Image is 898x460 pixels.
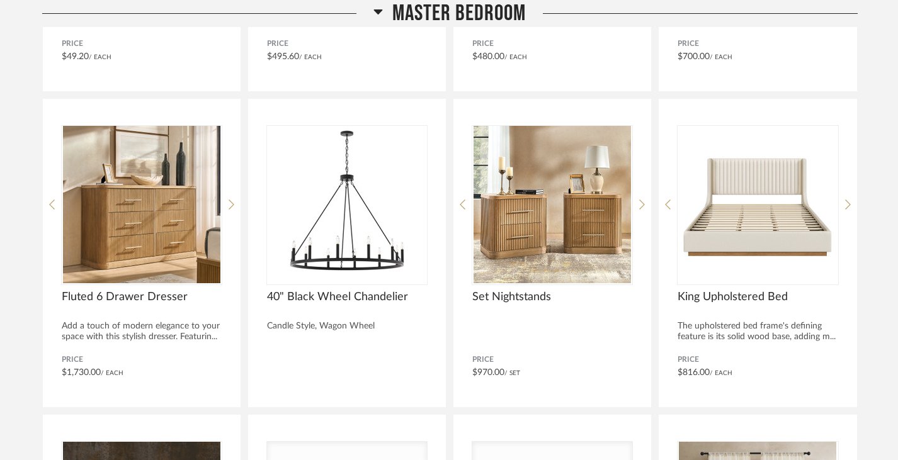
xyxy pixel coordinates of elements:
[62,126,222,283] img: undefined
[472,368,504,377] span: $970.00
[472,355,632,365] span: Price
[267,321,427,332] div: Candle Style, Wagon Wheel
[472,290,632,304] span: Set Nightstands
[299,54,322,60] span: / Each
[710,54,732,60] span: / Each
[472,39,632,49] span: Price
[504,54,527,60] span: / Each
[267,290,427,304] span: 40" Black Wheel Chandelier
[62,39,222,49] span: Price
[62,368,101,377] span: $1,730.00
[678,52,710,61] span: $700.00
[678,290,838,304] span: King Upholstered Bed
[267,52,299,61] span: $495.60
[472,52,504,61] span: $480.00
[62,290,222,304] span: Fluted 6 Drawer Dresser
[504,370,520,376] span: / Set
[62,321,222,342] div: Add a touch of modern elegance to your space with this stylish dresser. Featurin...
[89,54,111,60] span: / Each
[678,368,710,377] span: $816.00
[101,370,123,376] span: / Each
[710,370,732,376] span: / Each
[678,321,838,342] div: The upholstered bed frame's defining feature is its solid wood base, adding m...
[678,126,838,283] img: undefined
[62,52,89,61] span: $49.20
[678,355,838,365] span: Price
[267,126,427,283] img: undefined
[267,39,427,49] span: Price
[62,355,222,365] span: Price
[678,39,838,49] span: Price
[472,126,632,283] img: undefined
